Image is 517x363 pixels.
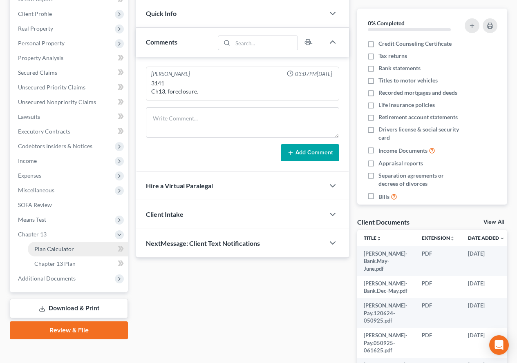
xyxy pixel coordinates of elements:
span: 03:07PM[DATE] [295,70,332,78]
span: Bills [378,193,389,201]
td: [DATE] [461,298,511,328]
td: [PERSON_NAME]-Pay.050925-061625.pdf [357,328,415,358]
td: [DATE] [461,276,511,298]
span: Real Property [18,25,53,32]
span: Secured Claims [18,69,57,76]
span: Plan Calculator [34,245,74,252]
td: PDF [415,298,461,328]
span: Client Intake [146,210,184,218]
td: PDF [415,276,461,298]
span: Titles to motor vehicles [378,76,438,85]
a: Chapter 13 Plan [28,256,128,271]
span: Credit Counseling Certificate [378,40,452,48]
span: Income [18,157,37,164]
span: Codebtors Insiders & Notices [18,143,92,149]
a: Unsecured Nonpriority Claims [11,95,128,109]
span: Expenses [18,172,41,179]
span: NextMessage: Client Text Notifications [146,239,260,247]
span: Chapter 13 [18,231,47,238]
span: Property Analysis [18,54,63,61]
span: Income Documents [378,147,427,155]
td: [PERSON_NAME]-Bank.May-June.pdf [357,246,415,276]
span: Client Profile [18,10,52,17]
span: Additional Documents [18,275,76,282]
a: Executory Contracts [11,124,128,139]
span: Life insurance policies [378,101,435,109]
div: Open Intercom Messenger [489,335,509,355]
a: Download & Print [10,299,128,318]
a: Review & File [10,321,128,339]
i: unfold_more [376,236,381,241]
span: Quick Info [146,9,177,17]
button: Add Comment [281,144,339,161]
span: Unsecured Priority Claims [18,84,85,91]
span: SOFA Review [18,201,52,208]
td: PDF [415,328,461,358]
span: Appraisal reports [378,159,423,167]
a: View All [483,219,504,225]
a: Lawsuits [11,109,128,124]
div: 3141 Ch13, foreclosure. [151,79,334,96]
span: Lawsuits [18,113,40,120]
span: Chapter 13 Plan [34,260,76,267]
td: [DATE] [461,328,511,358]
i: unfold_more [450,236,455,241]
strong: 0% Completed [368,20,405,27]
span: Executory Contracts [18,128,70,135]
div: Client Documents [357,218,410,226]
span: Separation agreements or decrees of divorces [378,171,463,188]
a: Extensionunfold_more [422,235,455,241]
span: Means Test [18,216,46,223]
a: SOFA Review [11,198,128,212]
span: Bank statements [378,64,421,72]
span: Drivers license & social security card [378,125,463,142]
td: PDF [415,246,461,276]
input: Search... [233,36,298,50]
td: [DATE] [461,246,511,276]
a: Plan Calculator [28,242,128,256]
span: Hire a Virtual Paralegal [146,182,213,189]
td: [PERSON_NAME]-Pay.120624-050925.pdf [357,298,415,328]
span: Comments [146,38,177,46]
div: [PERSON_NAME] [151,70,190,78]
a: Unsecured Priority Claims [11,80,128,95]
a: Property Analysis [11,51,128,65]
span: Recorded mortgages and deeds [378,89,457,97]
i: expand_more [500,236,505,241]
a: Secured Claims [11,65,128,80]
span: Miscellaneous [18,187,54,194]
td: [PERSON_NAME]-Bank.Dec-May.pdf [357,276,415,298]
span: Personal Property [18,40,65,47]
span: Unsecured Nonpriority Claims [18,98,96,105]
a: Titleunfold_more [364,235,381,241]
span: Retirement account statements [378,113,458,121]
span: Tax returns [378,52,407,60]
a: Date Added expand_more [468,235,505,241]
